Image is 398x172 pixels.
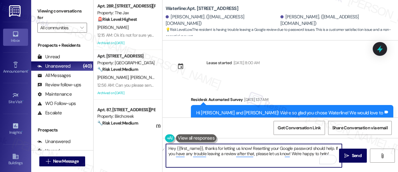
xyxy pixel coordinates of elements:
[97,107,155,113] div: Apt. 87, [STREET_ADDRESS][PERSON_NAME]
[206,60,232,66] div: Lease started
[40,23,77,33] input: All communities
[339,149,367,163] button: Send
[280,14,394,27] div: [PERSON_NAME]. ([EMAIL_ADDRESS][DOMAIN_NAME])
[39,156,85,166] button: New Message
[31,127,93,133] div: Prospects
[37,82,81,88] div: Review follow-ups
[97,66,138,72] strong: 🔧 Risk Level: Medium
[191,96,394,105] div: Residesk Automated Survey
[380,153,385,158] i: 
[80,25,84,30] i: 
[130,74,163,80] span: [PERSON_NAME]
[97,120,138,126] strong: 🔧 Risk Level: Medium
[97,113,155,120] div: Property: Birchcreek
[31,42,93,49] div: Prospects + Residents
[97,32,284,38] div: 12:15 AM: Ok it's not for sure yet but wanted to keep you posted if we're not moving I'll pay ren...
[53,158,79,165] span: New Message
[166,5,238,12] b: Waterline: Apt. [STREET_ADDRESS]
[37,138,70,145] div: Unanswered
[3,90,28,107] a: Site Visit •
[344,153,349,158] i: 
[196,110,384,136] div: Hi [PERSON_NAME] and [PERSON_NAME]! We're so glad you chose Waterline! We would love to improve y...
[81,61,93,71] div: (40)
[352,152,362,159] span: Send
[97,10,155,16] div: Property: The Jax
[37,110,62,116] div: Escalate
[37,72,71,79] div: All Messages
[97,74,130,80] span: [PERSON_NAME]
[37,54,60,60] div: Unread
[22,99,23,103] span: •
[243,96,268,103] div: [DATE] 1:37 AM
[97,3,155,9] div: Apt. 28R, [STREET_ADDRESS][PERSON_NAME]
[278,125,321,131] span: Get Conversation Link
[332,125,388,131] span: Share Conversation via email
[37,148,60,154] div: Unread
[37,6,87,23] label: Viewing conversations for
[328,121,392,135] button: Share Conversation via email
[37,63,70,69] div: Unanswered
[274,121,325,135] button: Get Conversation Link
[97,25,129,30] span: [PERSON_NAME]
[28,68,29,73] span: •
[3,151,28,168] a: Buildings
[37,91,72,98] div: Maintenance
[166,14,279,27] div: [PERSON_NAME]. ([EMAIL_ADDRESS][DOMAIN_NAME])
[46,159,51,164] i: 
[166,27,192,32] strong: 💡 Risk Level: Low
[97,60,155,66] div: Property: [GEOGRAPHIC_DATA]
[166,26,398,40] span: : The resident is having trouble leaving a Google review due to password issues. This is a custom...
[232,60,260,66] div: [DATE] 8:00 AM
[97,39,156,47] div: Archived on [DATE]
[97,89,156,97] div: Archived on [DATE]
[97,17,137,22] strong: 🚨 Risk Level: Highest
[97,53,155,59] div: Apt. [STREET_ADDRESS]
[37,100,76,107] div: WO Follow-ups
[3,29,28,45] a: Inbox
[166,144,342,167] textarea: To enrich screen reader interactions, please activate Accessibility in Grammarly extension settings
[3,121,28,137] a: Insights •
[9,5,22,17] img: ResiDesk Logo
